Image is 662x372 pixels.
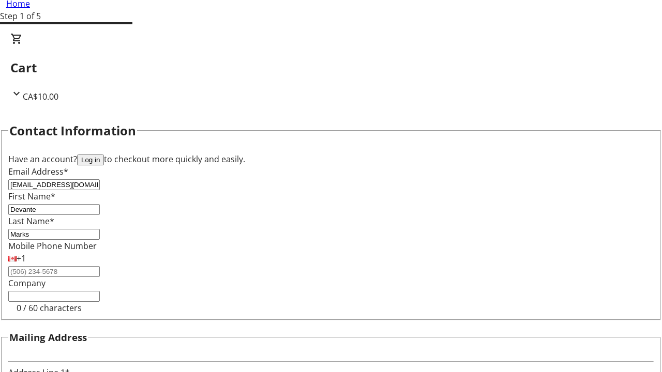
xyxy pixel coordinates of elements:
button: Log in [77,154,104,165]
div: Have an account? to checkout more quickly and easily. [8,153,654,165]
label: Last Name* [8,215,54,227]
label: First Name* [8,191,55,202]
label: Email Address* [8,166,68,177]
label: Mobile Phone Number [8,240,97,252]
h3: Mailing Address [9,330,87,345]
h2: Contact Information [9,121,136,140]
span: CA$10.00 [23,91,58,102]
h2: Cart [10,58,652,77]
div: CartCA$10.00 [10,33,652,103]
input: (506) 234-5678 [8,266,100,277]
tr-character-limit: 0 / 60 characters [17,302,82,314]
label: Company [8,277,46,289]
